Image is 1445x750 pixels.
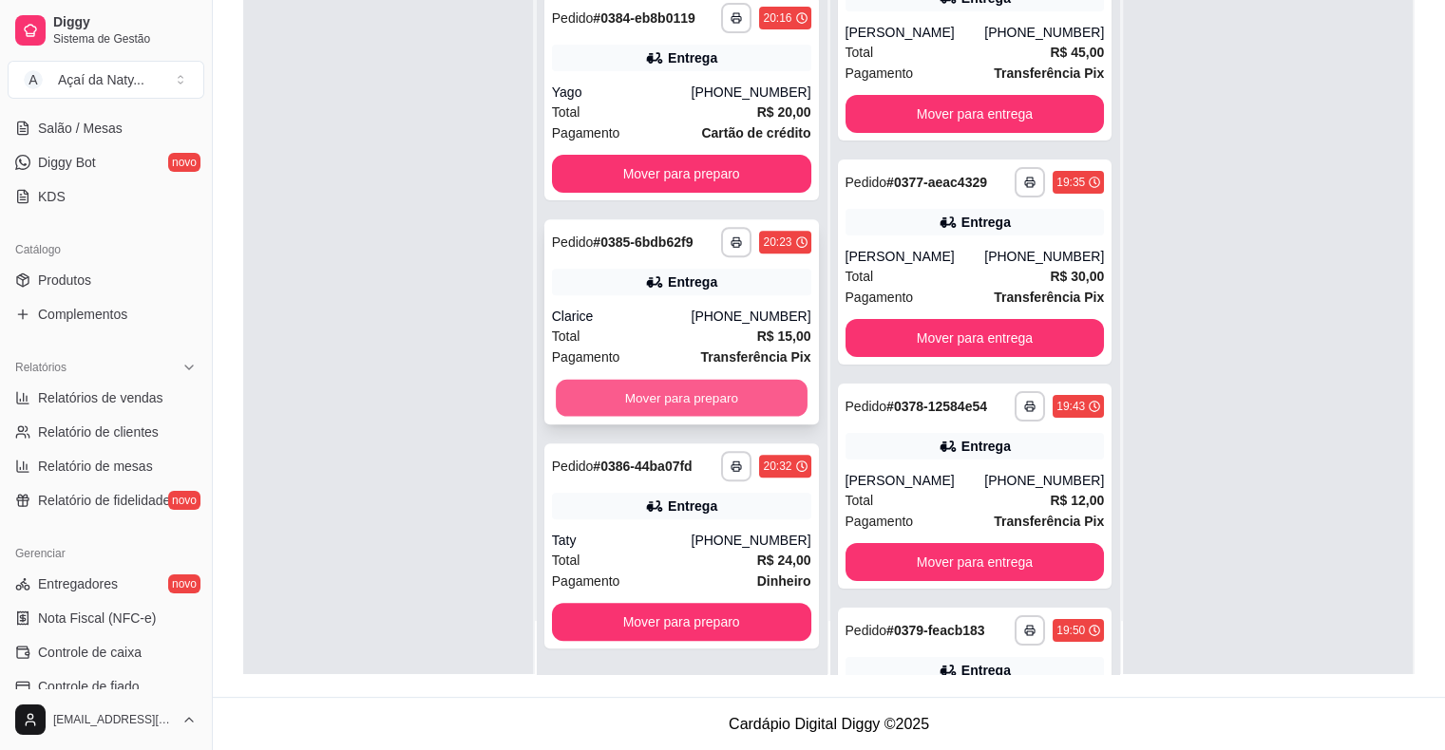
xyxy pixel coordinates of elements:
[984,471,1104,490] div: [PHONE_NUMBER]
[8,603,204,633] a: Nota Fiscal (NFC-e)
[846,63,914,84] span: Pagamento
[8,147,204,178] a: Diggy Botnovo
[691,83,810,102] div: [PHONE_NUMBER]
[8,697,204,742] button: [EMAIL_ADDRESS][DOMAIN_NAME]
[8,113,204,143] a: Salão / Mesas
[53,31,197,47] span: Sistema de Gestão
[846,42,874,63] span: Total
[38,677,140,696] span: Controle de fiado
[984,247,1104,266] div: [PHONE_NUMBER]
[8,61,204,99] button: Select a team
[846,399,887,414] span: Pedido
[701,349,811,365] strong: Transferência Pix
[757,573,811,589] strong: Dinheiro
[593,234,693,250] strong: # 0385-6bdb62f9
[846,23,985,42] div: [PERSON_NAME]
[38,643,142,662] span: Controle de caixa
[1050,269,1104,284] strong: R$ 30,00
[757,553,811,568] strong: R$ 24,00
[846,471,985,490] div: [PERSON_NAME]
[38,305,127,324] span: Complementos
[1050,493,1104,508] strong: R$ 12,00
[994,66,1104,81] strong: Transferência Pix
[1056,399,1085,414] div: 19:43
[556,380,808,417] button: Mover para preparo
[8,265,204,295] a: Produtos
[8,181,204,212] a: KDS
[846,319,1105,357] button: Mover para entrega
[38,388,163,407] span: Relatórios de vendas
[24,70,43,89] span: A
[38,609,156,628] span: Nota Fiscal (NFC-e)
[961,213,1011,232] div: Entrega
[8,569,204,599] a: Entregadoresnovo
[38,574,118,593] span: Entregadores
[961,437,1011,456] div: Entrega
[691,531,810,550] div: [PHONE_NUMBER]
[691,307,810,326] div: [PHONE_NUMBER]
[1056,623,1085,638] div: 19:50
[846,490,874,511] span: Total
[38,422,159,441] span: Relatório de clientes
[846,247,985,266] div: [PERSON_NAME]
[757,104,811,120] strong: R$ 20,00
[53,712,174,727] span: [EMAIL_ADDRESS][DOMAIN_NAME]
[552,571,620,591] span: Pagamento
[552,550,580,571] span: Total
[53,14,197,31] span: Diggy
[552,307,692,326] div: Clarice
[15,360,67,375] span: Relatórios
[38,153,96,172] span: Diggy Bot
[38,271,91,290] span: Produtos
[552,102,580,122] span: Total
[8,451,204,481] a: Relatório de mesas
[994,514,1104,529] strong: Transferência Pix
[846,623,887,638] span: Pedido
[8,383,204,413] a: Relatórios de vendas
[8,299,204,329] a: Complementos
[8,538,204,569] div: Gerenciar
[593,459,692,474] strong: # 0386-44ba07fd
[668,48,717,67] div: Entrega
[846,266,874,287] span: Total
[38,119,123,138] span: Salão / Mesas
[763,10,791,26] div: 20:16
[886,175,987,190] strong: # 0377-aeac4329
[994,290,1104,305] strong: Transferência Pix
[8,234,204,265] div: Catálogo
[593,10,694,26] strong: # 0384-eb8b0119
[8,485,204,516] a: Relatório de fidelidadenovo
[552,10,594,26] span: Pedido
[846,511,914,532] span: Pagamento
[8,671,204,702] a: Controle de fiado
[58,70,144,89] div: Açaí da Naty ...
[38,187,66,206] span: KDS
[846,175,887,190] span: Pedido
[552,234,594,250] span: Pedido
[552,459,594,474] span: Pedido
[552,347,620,367] span: Pagamento
[757,328,811,344] strong: R$ 15,00
[846,95,1105,133] button: Mover para entrega
[961,661,1011,680] div: Entrega
[763,459,791,474] div: 20:32
[8,417,204,447] a: Relatório de clientes
[1050,45,1104,60] strong: R$ 45,00
[984,23,1104,42] div: [PHONE_NUMBER]
[668,272,717,291] div: Entrega
[552,83,692,102] div: Yago
[38,491,170,510] span: Relatório de fidelidade
[701,125,810,141] strong: Cartão de crédito
[8,637,204,667] a: Controle de caixa
[763,234,791,250] div: 20:23
[846,287,914,308] span: Pagamento
[38,457,153,476] span: Relatório de mesas
[552,326,580,347] span: Total
[552,155,811,193] button: Mover para preparo
[1056,175,1085,190] div: 19:35
[846,543,1105,581] button: Mover para entrega
[552,531,692,550] div: Taty
[552,603,811,641] button: Mover para preparo
[8,8,204,53] a: DiggySistema de Gestão
[668,497,717,516] div: Entrega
